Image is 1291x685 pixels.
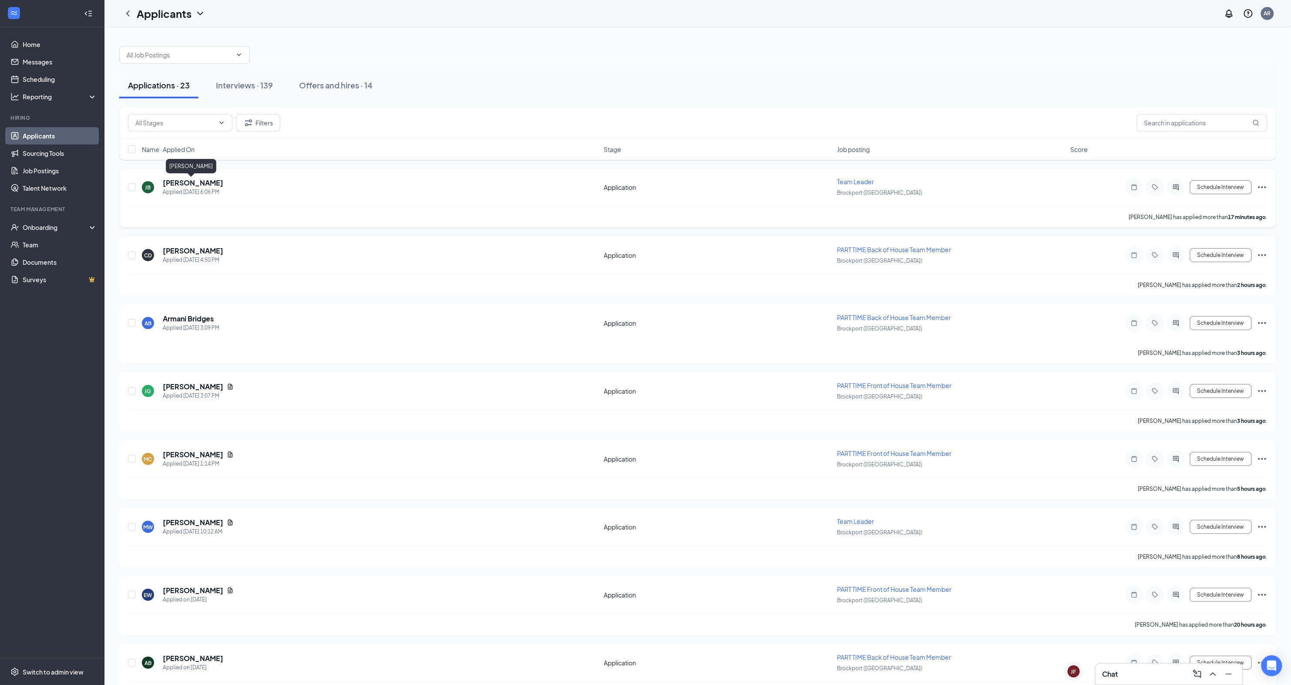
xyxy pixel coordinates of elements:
[1150,320,1160,327] svg: Tag
[1071,145,1088,154] span: Score
[604,523,832,531] div: Application
[604,319,832,327] div: Application
[837,585,952,593] span: PART TIME Front of House Team Member
[837,449,952,457] span: PART TIME Front of House Team Member
[1138,553,1267,560] p: [PERSON_NAME] has applied more than .
[1137,114,1267,132] input: Search in applications
[163,595,234,604] div: Applied on [DATE]
[1237,553,1266,560] b: 8 hours ago
[1138,485,1267,493] p: [PERSON_NAME] has applied more than .
[227,519,234,526] svg: Document
[23,36,97,53] a: Home
[1190,452,1252,466] button: Schedule Interview
[1192,669,1203,679] svg: ComposeMessage
[1171,388,1181,395] svg: ActiveChat
[1243,8,1254,19] svg: QuestionInfo
[1206,667,1220,681] button: ChevronUp
[1237,282,1266,288] b: 2 hours ago
[123,8,133,19] svg: ChevronLeft
[1129,252,1140,259] svg: Note
[163,246,223,256] h5: [PERSON_NAME]
[1257,182,1267,192] svg: Ellipses
[1190,180,1252,194] button: Schedule Interview
[235,51,242,58] svg: ChevronDown
[1190,384,1252,398] button: Schedule Interview
[1129,591,1140,598] svg: Note
[1190,520,1252,534] button: Schedule Interview
[604,591,832,599] div: Application
[1257,658,1267,668] svg: Ellipses
[1190,667,1204,681] button: ComposeMessage
[23,53,97,71] a: Messages
[1129,659,1140,666] svg: Note
[604,658,832,667] div: Application
[23,668,84,676] div: Switch to admin view
[137,6,192,21] h1: Applicants
[1190,656,1252,670] button: Schedule Interview
[1257,590,1267,600] svg: Ellipses
[163,654,223,663] h5: [PERSON_NAME]
[145,388,151,395] div: JG
[1224,669,1234,679] svg: Minimize
[163,314,214,324] h5: Armani Bridges
[227,383,234,390] svg: Document
[1171,659,1181,666] svg: ActiveChat
[837,393,923,400] span: Brockport ([GEOGRAPHIC_DATA])
[227,587,234,594] svg: Document
[128,80,190,91] div: Applications · 23
[604,251,832,260] div: Application
[243,118,254,128] svg: Filter
[1150,388,1160,395] svg: Tag
[1071,668,1076,675] div: JF
[1257,318,1267,328] svg: Ellipses
[1224,8,1234,19] svg: Notifications
[1129,523,1140,530] svg: Note
[837,517,874,525] span: Team Leader
[1237,418,1266,424] b: 3 hours ago
[166,159,216,173] div: [PERSON_NAME]
[1190,316,1252,330] button: Schedule Interview
[236,114,280,132] button: Filter Filters
[837,665,923,672] span: Brockport ([GEOGRAPHIC_DATA])
[23,162,97,179] a: Job Postings
[23,127,97,145] a: Applicants
[163,450,223,459] h5: [PERSON_NAME]
[1150,523,1160,530] svg: Tag
[163,382,223,391] h5: [PERSON_NAME]
[837,314,951,321] span: PART TIME Back of House Team Member
[1129,388,1140,395] svg: Note
[216,80,273,91] div: Interviews · 139
[145,659,151,667] div: AB
[23,253,97,271] a: Documents
[144,456,152,463] div: MC
[299,80,373,91] div: Offers and hires · 14
[145,320,151,327] div: AB
[1171,591,1181,598] svg: ActiveChat
[837,189,923,196] span: Brockport ([GEOGRAPHIC_DATA])
[837,145,870,154] span: Job posting
[1234,621,1266,628] b: 20 hours ago
[23,145,97,162] a: Sourcing Tools
[1171,252,1181,259] svg: ActiveChat
[1257,454,1267,464] svg: Ellipses
[1171,456,1181,462] svg: ActiveChat
[163,324,219,332] div: Applied [DATE] 3:09 PM
[1129,320,1140,327] svg: Note
[1208,669,1218,679] svg: ChevronUp
[23,271,97,288] a: SurveysCrown
[163,391,234,400] div: Applied [DATE] 3:07 PM
[837,461,923,468] span: Brockport ([GEOGRAPHIC_DATA])
[1171,523,1181,530] svg: ActiveChat
[163,527,234,536] div: Applied [DATE] 10:12 AM
[163,663,223,672] div: Applied on [DATE]
[604,387,832,395] div: Application
[23,179,97,197] a: Talent Network
[837,246,951,253] span: PART TIME Back of House Team Member
[1129,184,1140,191] svg: Note
[1138,417,1267,425] p: [PERSON_NAME] has applied more than .
[1138,349,1267,357] p: [PERSON_NAME] has applied more than .
[1253,119,1260,126] svg: MagnifyingGlass
[1190,248,1252,262] button: Schedule Interview
[144,591,152,599] div: EW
